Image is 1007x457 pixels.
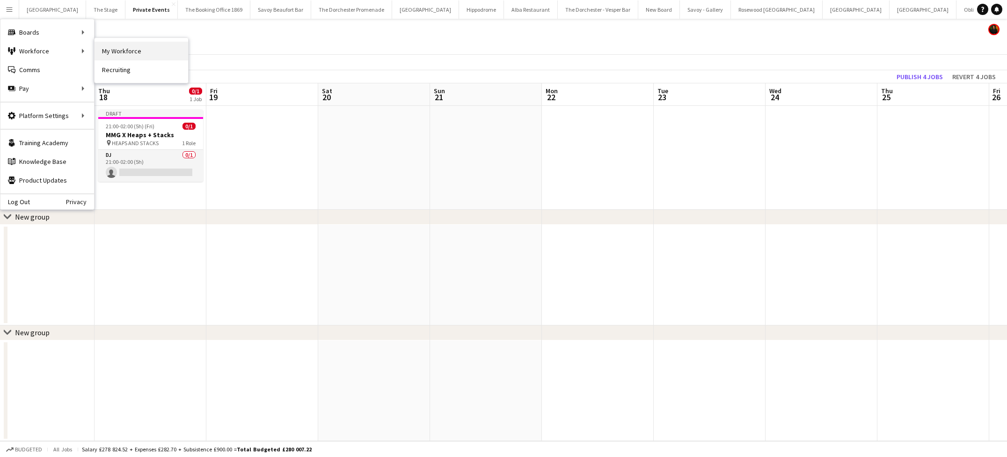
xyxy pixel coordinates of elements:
div: Boards [0,23,94,42]
button: Savoy Beaufort Bar [250,0,311,19]
h3: MMG X Heaps + Stacks [98,131,203,139]
a: Log Out [0,198,30,206]
span: Sun [434,87,445,95]
div: New group [15,328,50,337]
span: 20 [321,92,332,103]
span: Total Budgeted £280 007.22 [237,446,312,453]
app-card-role: DJ0/121:00-02:00 (5h) [98,150,203,182]
div: Pay [0,79,94,98]
div: Workforce [0,42,94,60]
span: Fri [210,87,218,95]
span: Sat [322,87,332,95]
span: 23 [656,92,668,103]
span: 0/1 [182,123,196,130]
a: Privacy [66,198,94,206]
span: 0/1 [189,88,202,95]
div: Platform Settings [0,106,94,125]
button: Private Events [125,0,178,19]
span: 21:00-02:00 (5h) (Fri) [106,123,154,130]
span: Tue [657,87,668,95]
span: Wed [769,87,781,95]
button: The Stage [86,0,125,19]
button: Revert 4 jobs [949,71,1000,83]
a: Recruiting [95,60,188,79]
span: 24 [768,92,781,103]
button: Savoy - Gallery [680,0,731,19]
span: 1 Role [182,140,196,147]
button: The Dorchester - Vesper Bar [558,0,638,19]
span: Thu [98,87,110,95]
span: Budgeted [15,446,42,453]
button: Budgeted [5,444,44,455]
span: All jobs [51,446,74,453]
span: 18 [97,92,110,103]
span: 26 [992,92,1000,103]
button: [GEOGRAPHIC_DATA] [392,0,459,19]
span: 25 [880,92,893,103]
app-job-card: Draft21:00-02:00 (5h) (Fri)0/1MMG X Heaps + Stacks HEAPS AND STACKS1 RoleDJ0/121:00-02:00 (5h) [98,110,203,182]
div: Draft [98,110,203,117]
button: [GEOGRAPHIC_DATA] [823,0,890,19]
span: 19 [209,92,218,103]
span: 22 [544,92,558,103]
span: Thu [881,87,893,95]
button: New Board [638,0,680,19]
a: Comms [0,60,94,79]
span: Mon [546,87,558,95]
a: Training Academy [0,133,94,152]
div: New group [15,212,50,221]
button: Oblix [956,0,984,19]
span: 21 [432,92,445,103]
span: HEAPS AND STACKS [112,140,159,147]
button: Publish 4 jobs [893,71,947,83]
a: Product Updates [0,171,94,190]
button: The Booking Office 1869 [178,0,250,19]
span: Fri [993,87,1000,95]
button: [GEOGRAPHIC_DATA] [890,0,956,19]
button: The Dorchester Promenade [311,0,392,19]
app-user-avatar: Celine Amara [988,24,1000,35]
button: Rosewood [GEOGRAPHIC_DATA] [731,0,823,19]
a: Knowledge Base [0,152,94,171]
button: [GEOGRAPHIC_DATA] [19,0,86,19]
div: 1 Job [190,96,202,103]
div: Salary £278 824.52 + Expenses £282.70 + Subsistence £900.00 = [82,446,312,453]
button: Hippodrome [459,0,504,19]
a: My Workforce [95,42,188,60]
button: Alba Restaurant [504,0,558,19]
